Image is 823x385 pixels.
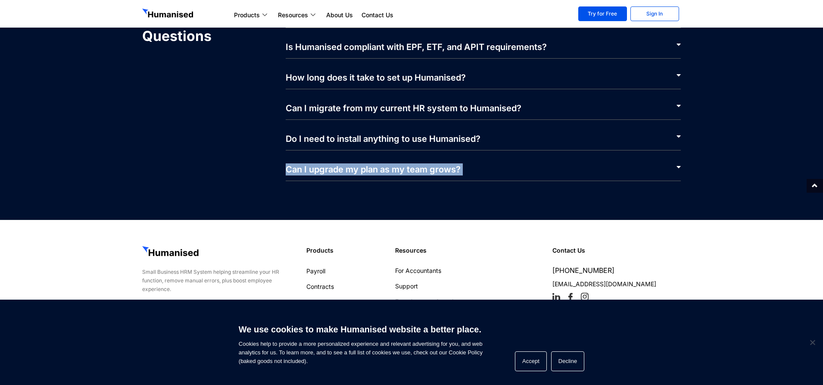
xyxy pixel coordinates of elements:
span: Decline [808,338,817,347]
a: Is Humanised compliant with EPF, ETF, and APIT requirements? [286,42,547,52]
img: GetHumanised Logo [142,246,200,258]
button: Decline [551,351,584,371]
a: Expenses Management [306,298,387,307]
a: Free Contract Samples [395,297,529,306]
h6: We use cookies to make Humanised website a better place. [239,323,483,335]
a: Products [230,10,274,20]
span: Cookies help to provide a more personalized experience and relevant advertising for you, and web ... [239,319,483,366]
a: Resources [274,10,322,20]
a: [PHONE_NUMBER] [552,266,614,275]
a: About Us [322,10,357,20]
a: Contracts [306,282,387,291]
a: Contact Us [357,10,398,20]
div: Small Business HRM System helping streamline your HR function, remove manual errors, plus boost e... [142,268,298,294]
h4: Contact Us [552,246,681,255]
a: Try for Free [578,6,627,21]
a: For Accountants [395,266,529,275]
a: Support [395,282,529,291]
h4: Resources [395,246,544,255]
a: [EMAIL_ADDRESS][DOMAIN_NAME] [552,280,656,288]
button: Accept [515,351,547,371]
img: GetHumanised Logo [142,9,195,20]
a: How long does it take to set up Humanised? [286,72,466,83]
a: Can I migrate from my current HR system to Humanised? [286,103,521,113]
a: Can I upgrade my plan as my team grows? [286,164,461,175]
a: Payroll [306,267,387,275]
a: Do I need to install anything to use Humanised? [286,134,480,144]
h4: Products [306,246,387,255]
a: Sign In [630,6,679,21]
